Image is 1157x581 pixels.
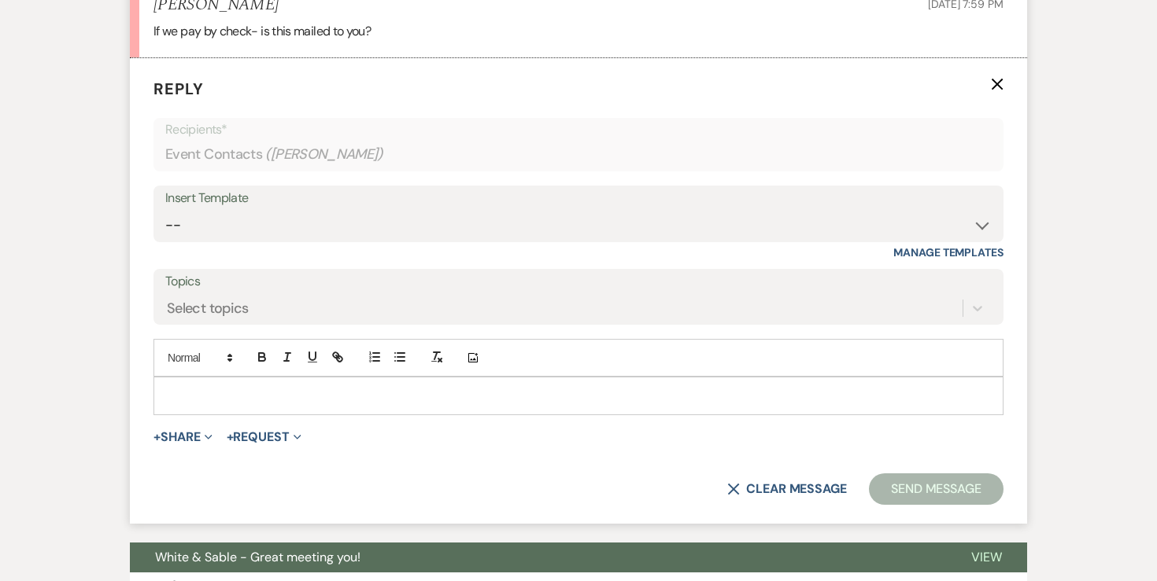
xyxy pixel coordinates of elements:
[167,298,249,319] div: Select topics
[165,187,992,210] div: Insert Template
[155,549,360,565] span: White & Sable - Great meeting you!
[971,549,1002,565] span: View
[165,270,992,293] label: Topics
[227,431,301,443] button: Request
[869,473,1004,505] button: Send Message
[265,144,383,165] span: ( [PERSON_NAME] )
[893,245,1004,259] a: Manage Templates
[153,21,1004,42] p: If we pay by check- is this mailed to you?
[153,79,204,99] span: Reply
[165,120,992,140] p: Recipients*
[227,431,234,443] span: +
[946,542,1027,572] button: View
[130,542,946,572] button: White & Sable - Great meeting you!
[165,139,992,170] div: Event Contacts
[153,431,161,443] span: +
[727,483,847,495] button: Clear message
[153,431,213,443] button: Share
